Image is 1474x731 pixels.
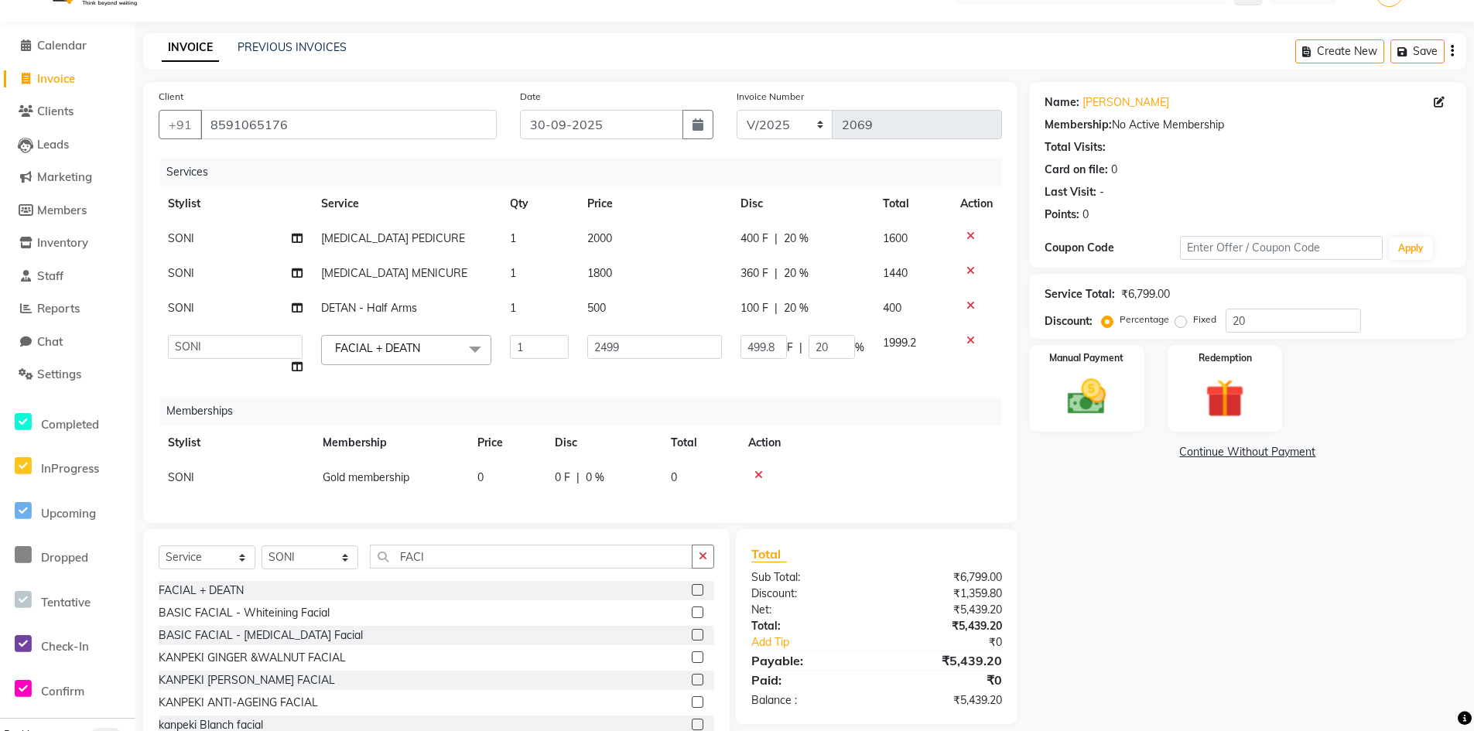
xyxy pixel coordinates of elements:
[159,605,330,621] div: BASIC FACIAL - Whiteining Facial
[168,470,194,484] span: SONI
[477,470,484,484] span: 0
[662,425,739,460] th: Total
[37,71,75,86] span: Invoice
[740,671,877,689] div: Paid:
[784,265,809,282] span: 20 %
[41,550,88,565] span: Dropped
[4,333,132,351] a: Chat
[1049,351,1123,365] label: Manual Payment
[1045,184,1096,200] div: Last Visit:
[1389,237,1433,260] button: Apply
[555,470,570,486] span: 0 F
[1082,207,1089,223] div: 0
[1045,313,1093,330] div: Discount:
[740,651,877,670] div: Payable:
[37,268,63,283] span: Staff
[159,90,183,104] label: Client
[775,300,778,316] span: |
[321,301,417,315] span: DETAN - Half Arms
[159,186,312,221] th: Stylist
[1055,374,1119,419] img: _cash.svg
[877,692,1014,709] div: ₹5,439.20
[200,110,497,139] input: Search by Name/Mobile/Email/Code
[323,470,409,484] span: Gold membership
[313,425,468,460] th: Membership
[37,301,80,316] span: Reports
[37,38,87,53] span: Calendar
[855,340,864,356] span: %
[41,684,84,699] span: Confirm
[159,627,363,644] div: BASIC FACIAL - [MEDICAL_DATA] Facial
[37,169,92,184] span: Marketing
[168,301,194,315] span: SONI
[1045,117,1112,133] div: Membership:
[1032,444,1463,460] a: Continue Without Payment
[1120,313,1169,326] label: Percentage
[671,470,677,484] span: 0
[731,186,874,221] th: Disc
[4,70,132,88] a: Invoice
[951,186,1002,221] th: Action
[4,234,132,252] a: Inventory
[1180,236,1383,260] input: Enter Offer / Coupon Code
[37,104,74,118] span: Clients
[4,300,132,318] a: Reports
[877,671,1014,689] div: ₹0
[41,461,99,476] span: InProgress
[587,266,612,280] span: 1800
[900,634,1014,651] div: ₹0
[335,341,420,355] span: FACIAL + DEATN
[775,265,778,282] span: |
[41,417,99,432] span: Completed
[238,40,347,54] a: PREVIOUS INVOICES
[877,569,1014,586] div: ₹6,799.00
[510,231,516,245] span: 1
[160,158,1014,186] div: Services
[740,300,768,316] span: 100 F
[4,202,132,220] a: Members
[784,300,809,316] span: 20 %
[1100,184,1104,200] div: -
[41,506,96,521] span: Upcoming
[4,366,132,384] a: Settings
[501,186,578,221] th: Qty
[168,231,194,245] span: SONI
[159,650,346,666] div: KANPEKI GINGER &WALNUT FACIAL
[520,90,541,104] label: Date
[740,618,877,634] div: Total:
[877,602,1014,618] div: ₹5,439.20
[883,336,916,350] span: 1999.2
[740,602,877,618] div: Net:
[37,137,69,152] span: Leads
[321,231,465,245] span: [MEDICAL_DATA] PEDICURE
[159,695,318,711] div: KANPEKI ANTI-AGEING FACIAL
[1193,374,1257,422] img: _gift.svg
[877,618,1014,634] div: ₹5,439.20
[874,186,951,221] th: Total
[1193,313,1216,326] label: Fixed
[321,266,467,280] span: [MEDICAL_DATA] MENICURE
[739,425,1002,460] th: Action
[1045,117,1451,133] div: No Active Membership
[877,586,1014,602] div: ₹1,359.80
[883,231,908,245] span: 1600
[37,367,81,381] span: Settings
[587,231,612,245] span: 2000
[510,301,516,315] span: 1
[1045,286,1115,302] div: Service Total:
[312,186,501,221] th: Service
[37,334,63,349] span: Chat
[737,90,804,104] label: Invoice Number
[1045,94,1079,111] div: Name:
[510,266,516,280] span: 1
[740,569,877,586] div: Sub Total:
[576,470,580,486] span: |
[1295,39,1384,63] button: Create New
[468,425,545,460] th: Price
[740,634,899,651] a: Add Tip
[1390,39,1445,63] button: Save
[1045,162,1108,178] div: Card on file:
[586,470,604,486] span: 0 %
[740,231,768,247] span: 400 F
[587,301,606,315] span: 500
